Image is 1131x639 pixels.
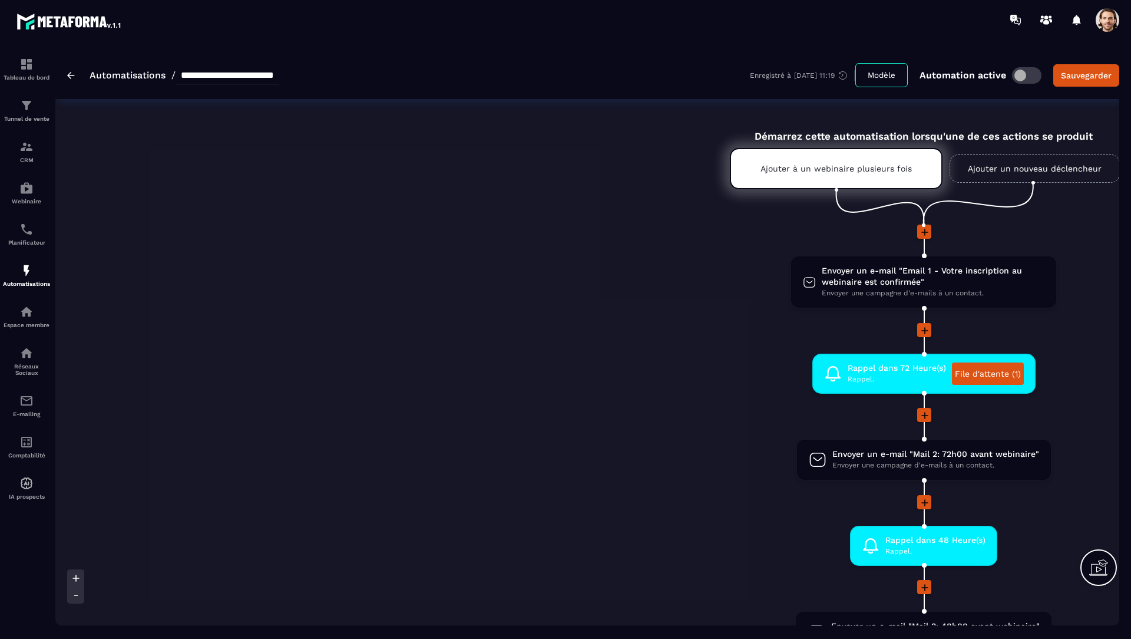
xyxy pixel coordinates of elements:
img: email [19,394,34,408]
img: arrow [67,72,75,79]
p: Ajouter à un webinaire plusieurs fois [760,164,912,173]
span: Envoyer une campagne d'e-mails à un contact. [832,460,1039,471]
img: automations [19,305,34,319]
img: formation [19,98,34,113]
span: Envoyer un e-mail "Email 1 - Votre inscription au webinaire est confirmée" [822,265,1044,288]
a: formationformationCRM [3,131,50,172]
img: scheduler [19,222,34,236]
a: automationsautomationsAutomatisations [3,255,50,296]
p: Tableau de bord [3,74,50,81]
div: Enregistré à [750,70,855,81]
p: Tunnel de vente [3,116,50,122]
a: accountantaccountantComptabilité [3,426,50,467]
img: logo [16,11,123,32]
p: Automatisations [3,281,50,287]
span: Rappel dans 48 Heure(s) [885,535,986,546]
img: automations [19,476,34,490]
button: Sauvegarder [1053,64,1119,87]
p: Planificateur [3,239,50,246]
p: [DATE] 11:19 [794,71,835,80]
a: schedulerschedulerPlanificateur [3,213,50,255]
a: File d'attente (1) [952,363,1024,385]
span: Rappel. [848,374,946,385]
a: Ajouter un nouveau déclencheur [950,154,1120,183]
p: Webinaire [3,198,50,205]
p: Espace membre [3,322,50,328]
img: automations [19,263,34,278]
img: automations [19,181,34,195]
span: / [171,70,176,81]
img: accountant [19,435,34,449]
p: Réseaux Sociaux [3,363,50,376]
img: formation [19,57,34,71]
span: Rappel dans 72 Heure(s) [848,363,946,374]
a: social-networksocial-networkRéseaux Sociaux [3,337,50,385]
span: Envoyer un e-mail "Mail 3: 48h00 avant webinaire" [831,621,1040,632]
span: Envoyer une campagne d'e-mails à un contact. [822,288,1044,299]
button: Modèle [855,63,908,87]
p: IA prospects [3,493,50,500]
a: Automatisations [90,70,166,81]
p: Comptabilité [3,452,50,459]
div: Sauvegarder [1061,70,1112,81]
a: automationsautomationsEspace membre [3,296,50,337]
a: emailemailE-mailing [3,385,50,426]
p: E-mailing [3,411,50,417]
img: social-network [19,346,34,360]
span: Envoyer un e-mail "Mail 2: 72h00 avant webinaire" [832,449,1039,460]
p: Automation active [920,70,1006,81]
a: formationformationTableau de bord [3,48,50,90]
img: formation [19,140,34,154]
a: automationsautomationsWebinaire [3,172,50,213]
p: CRM [3,157,50,163]
a: formationformationTunnel de vente [3,90,50,131]
span: Rappel. [885,546,986,557]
